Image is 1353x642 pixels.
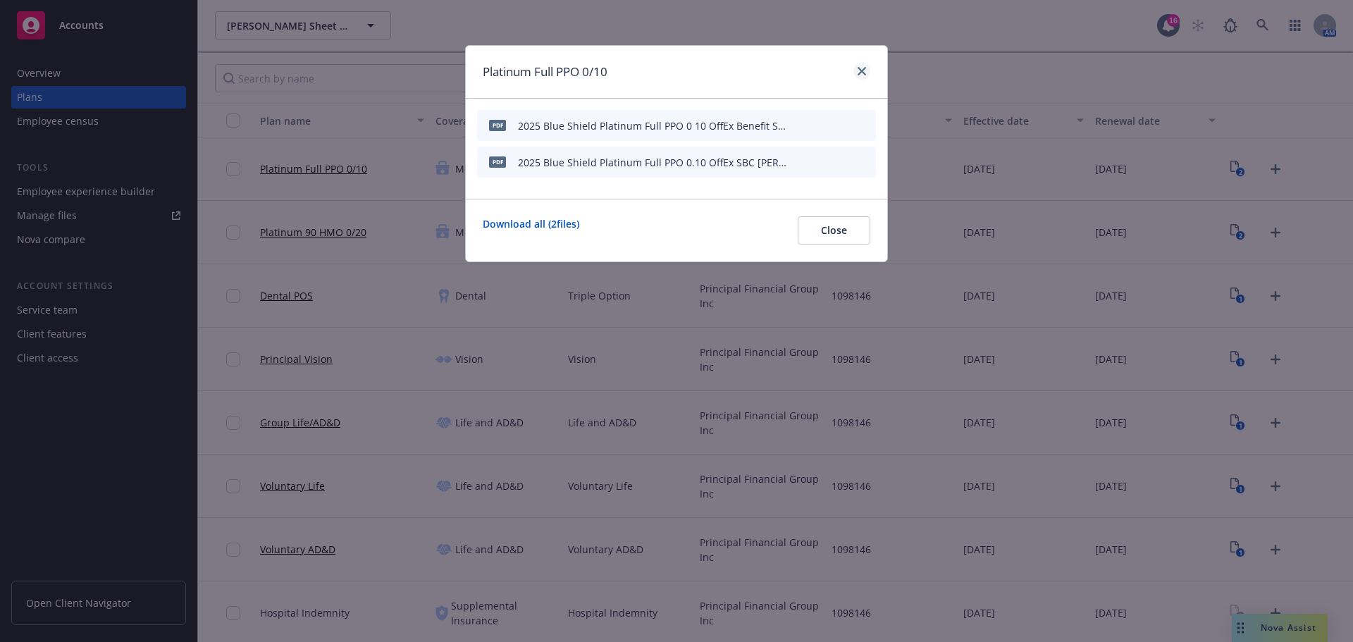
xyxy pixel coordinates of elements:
[489,120,506,130] span: pdf
[483,216,579,245] a: Download all ( 2 files)
[518,155,787,170] div: 2025 Blue Shield Platinum Full PPO 0.10 OffEx SBC [PERSON_NAME] Sheet Metal, Inc.pdf
[798,216,870,245] button: Close
[483,63,607,81] h1: Platinum Full PPO 0/10
[813,155,824,170] button: download file
[859,118,870,133] button: archive file
[853,63,870,80] a: close
[518,118,787,133] div: 2025 Blue Shield Platinum Full PPO 0 10 OffEx Benefit Summary [PERSON_NAME] Sheet Metal, Inc..pdf
[859,155,870,170] button: archive file
[821,223,847,237] span: Close
[835,155,848,170] button: preview file
[813,118,824,133] button: download file
[835,118,848,133] button: preview file
[489,156,506,167] span: pdf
